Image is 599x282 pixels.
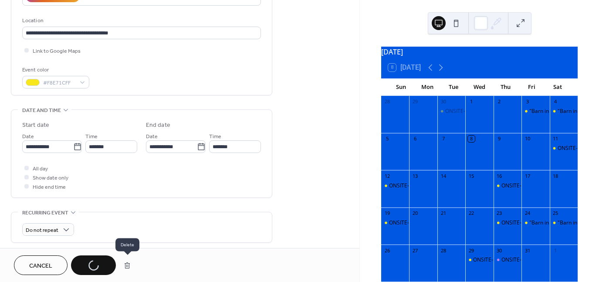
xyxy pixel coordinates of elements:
[22,65,88,75] div: Event color
[440,247,447,254] div: 28
[414,78,440,96] div: Mon
[445,108,514,115] div: ONSITE--Real Estate Auction
[468,247,474,254] div: 29
[473,256,541,264] div: ONSITE--Real Estate Auction
[521,219,549,227] div: "Barn in the Burgh" Box Lot Auction and Preview
[440,136,447,142] div: 7
[552,173,559,179] div: 18
[22,208,68,217] span: Recurring event
[440,173,447,179] div: 14
[388,78,414,96] div: Sun
[381,219,409,227] div: ONSITE--Real Estate Auction--OPEN HOUSE
[33,164,48,173] span: All day
[146,121,170,130] div: End date
[33,173,68,183] span: Show date only
[437,108,465,115] div: ONSITE--Real Estate Auction
[550,108,578,115] div: "Barn in the Burgh" Consignment Auction
[26,225,58,235] span: Do not repeat
[492,78,518,96] div: Thu
[524,173,531,179] div: 17
[496,136,503,142] div: 9
[33,183,66,192] span: Hide end time
[412,99,418,105] div: 29
[14,255,68,275] button: Cancel
[550,145,578,152] div: ONSITE--Real Estate and Personal Property Auction
[389,219,494,227] div: ONSITE--Real Estate Auction--OPEN HOUSE
[465,256,493,264] div: ONSITE--Real Estate Auction
[43,78,75,88] span: #F8E71CFF
[33,47,81,56] span: Link to Google Maps
[384,136,390,142] div: 5
[440,210,447,217] div: 21
[496,247,503,254] div: 30
[494,182,521,190] div: ONSITE--Real Estate Auction--OPEN HOUSE
[550,219,578,227] div: "Barn in the Burgh" Consignment Auction
[496,210,503,217] div: 23
[85,132,98,141] span: Time
[552,136,559,142] div: 11
[381,47,578,57] div: [DATE]
[468,136,474,142] div: 8
[209,132,221,141] span: Time
[412,210,418,217] div: 20
[518,78,545,96] div: Fri
[384,247,390,254] div: 26
[146,132,158,141] span: Date
[440,78,467,96] div: Tue
[29,262,52,271] span: Cancel
[384,99,390,105] div: 28
[389,182,494,190] div: ONSITE--Real Estate Auction--OPEN HOUSE
[552,99,559,105] div: 4
[22,132,34,141] span: Date
[468,99,474,105] div: 1
[384,210,390,217] div: 19
[468,173,474,179] div: 15
[496,173,503,179] div: 16
[467,78,493,96] div: Wed
[552,210,559,217] div: 25
[381,182,409,190] div: ONSITE--Real Estate Auction--OPEN HOUSE
[22,121,49,130] div: Start date
[22,16,259,25] div: Location
[524,247,531,254] div: 31
[22,106,61,115] span: Date and time
[440,99,447,105] div: 30
[545,78,571,96] div: Sat
[412,136,418,142] div: 6
[494,256,521,264] div: ONSITE--Real Estate Auction-OPEN HOUSE
[552,247,559,254] div: 1
[524,210,531,217] div: 24
[494,219,521,227] div: ONSITE--Real Estate Auction--OPEN HOUSE
[521,108,549,115] div: "Barn in the Burgh" Box Lot Auction and Preview
[384,173,390,179] div: 12
[524,99,531,105] div: 3
[115,238,139,251] span: Delete
[468,210,474,217] div: 22
[496,99,503,105] div: 2
[524,136,531,142] div: 10
[412,247,418,254] div: 27
[412,173,418,179] div: 13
